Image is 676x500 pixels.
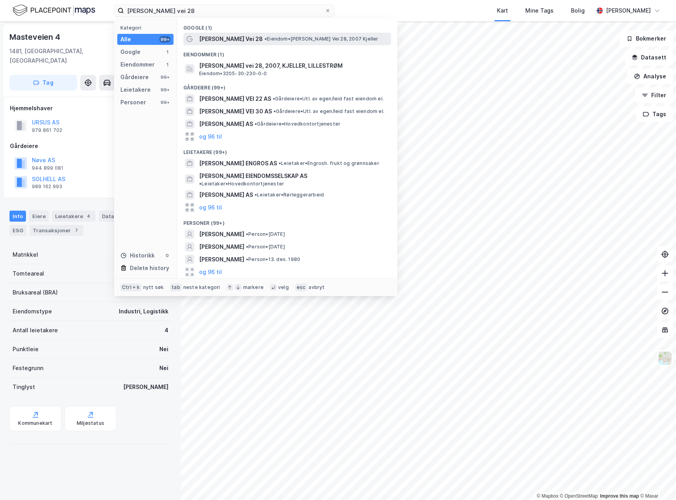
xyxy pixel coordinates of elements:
div: Kart [497,6,508,15]
span: [PERSON_NAME] AS [199,119,253,129]
div: neste kategori [183,284,220,291]
div: Mine Tags [525,6,554,15]
div: 0 [164,252,170,259]
span: • [246,244,248,250]
button: Datasett [625,50,673,65]
button: og 96 til [199,267,222,277]
span: • [255,121,257,127]
span: Gårdeiere • Utl. av egen/leid fast eiendom el. [273,108,384,115]
div: Gårdeiere [10,141,171,151]
span: • [246,231,248,237]
div: 99+ [159,99,170,106]
div: Festegrunn [13,363,43,373]
div: [PERSON_NAME] [606,6,651,15]
div: 979 861 702 [32,127,62,133]
span: • [246,256,248,262]
div: Leietakere (99+) [177,143,397,157]
span: • [199,181,201,187]
div: nytt søk [143,284,164,291]
button: og 96 til [199,203,222,212]
div: 1481, [GEOGRAPHIC_DATA], [GEOGRAPHIC_DATA] [9,46,132,65]
span: Person • 13. des. 1980 [246,256,300,263]
div: 1 [164,61,170,68]
div: Historikk [120,251,155,260]
div: Personer (99+) [177,214,397,228]
div: Gårdeiere (99+) [177,78,397,93]
span: [PERSON_NAME] AS [199,190,253,200]
span: [PERSON_NAME] Vei 28 [199,34,263,44]
div: Miljøstatus [77,420,104,426]
div: 944 899 081 [32,165,63,171]
span: [PERSON_NAME] EIENDOMSSELSKAP AS [199,171,307,181]
div: Gårdeiere [120,72,149,82]
div: Industri, Logistikk [119,307,168,316]
div: tab [170,283,182,291]
div: Kommunekart [18,420,52,426]
iframe: Chat Widget [637,462,676,500]
div: Kategori [120,25,174,31]
div: Eiendommer [120,60,155,69]
span: Leietaker • Engrosh. frukt og grønnsaker [279,160,379,167]
span: Eiendom • 3205-30-230-0-0 [199,70,267,77]
div: Transaksjoner [30,225,83,236]
div: Punktleie [13,344,39,354]
span: • [255,192,257,198]
div: 7 [72,226,80,234]
button: Tag [9,75,77,91]
div: Google (1) [177,19,397,33]
div: 99+ [159,87,170,93]
span: Person • [DATE] [246,244,285,250]
button: Tags [636,106,673,122]
a: Mapbox [537,493,558,499]
span: Gårdeiere • Hovedkontortjenester [255,121,340,127]
div: Kontrollprogram for chat [637,462,676,500]
div: Bruksareal (BRA) [13,288,58,297]
div: Nei [159,344,168,354]
div: Eiendomstype [13,307,52,316]
div: Masteveien 4 [9,31,62,43]
div: 1 [164,49,170,55]
div: Nei [159,363,168,373]
button: og 96 til [199,132,222,141]
span: [PERSON_NAME] ENGROS AS [199,159,277,168]
span: • [273,96,275,102]
div: Datasett [99,211,128,222]
div: 4 [85,212,92,220]
a: Improve this map [600,493,639,499]
div: Personer [120,98,146,107]
div: 99+ [159,36,170,43]
div: [PERSON_NAME] [123,382,168,392]
div: esc [295,283,307,291]
span: [PERSON_NAME] [199,230,244,239]
div: Eiere [29,211,49,222]
div: Tinglyst [13,382,35,392]
div: Hjemmelshaver [10,104,171,113]
button: Bokmerker [620,31,673,46]
input: Søk på adresse, matrikkel, gårdeiere, leietakere eller personer [124,5,325,17]
span: • [264,36,267,42]
div: ESG [9,225,26,236]
span: [PERSON_NAME] vei 28, 2007, KJELLER, LILLESTRØM [199,61,388,70]
span: [PERSON_NAME] VEI 22 AS [199,94,271,104]
div: Matrikkel [13,250,38,259]
span: Leietaker • Hovedkontortjenester [199,181,284,187]
button: Analyse [627,69,673,84]
div: Eiendommer (1) [177,45,397,59]
span: • [279,160,281,166]
div: 989 162 993 [32,183,62,190]
span: Eiendom • [PERSON_NAME] Vei 28, 2007 Kjeller [264,36,379,42]
div: Alle [120,35,131,44]
div: Antall leietakere [13,326,58,335]
span: Gårdeiere • Utl. av egen/leid fast eiendom el. [273,96,384,102]
img: Z [658,351,672,366]
span: [PERSON_NAME] [199,255,244,264]
button: Filter [635,87,673,103]
div: markere [243,284,264,291]
span: [PERSON_NAME] VEI 30 AS [199,107,272,116]
div: velg [278,284,289,291]
div: 99+ [159,74,170,80]
div: Bolig [571,6,585,15]
div: Tomteareal [13,269,44,278]
span: Person • [DATE] [246,231,285,237]
span: Leietaker • Rørleggerarbeid [255,192,324,198]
